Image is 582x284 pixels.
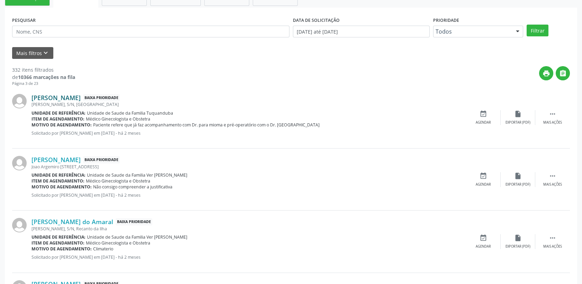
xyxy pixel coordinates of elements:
b: Item de agendamento: [32,178,84,184]
div: de [12,73,75,81]
span: Climaterio [93,246,113,252]
strong: 10366 marcações na fila [18,74,75,80]
div: 332 itens filtrados [12,66,75,73]
div: Mais ações [543,182,562,187]
span: Todos [436,28,509,35]
div: Exportar (PDF) [505,244,530,249]
span: Baixa Prioridade [83,94,120,101]
label: PESQUISAR [12,15,36,26]
i: event_available [480,234,487,242]
b: Unidade de referência: [32,234,86,240]
i: event_available [480,110,487,118]
b: Motivo de agendamento: [32,122,92,128]
button:  [556,66,570,80]
i: insert_drive_file [514,172,522,180]
input: Selecione um intervalo [293,26,430,37]
i: event_available [480,172,487,180]
b: Unidade de referência: [32,172,86,178]
a: [PERSON_NAME] [32,156,81,163]
div: Joao Argemiro [STREET_ADDRESS] [32,164,466,170]
b: Item de agendamento: [32,116,84,122]
p: Solicitado por [PERSON_NAME] em [DATE] - há 2 meses [32,130,466,136]
div: Agendar [476,120,491,125]
span: Médico Ginecologista e Obstetra [86,178,150,184]
div: Página 3 de 23 [12,81,75,87]
i:  [549,172,556,180]
p: Solicitado por [PERSON_NAME] em [DATE] - há 2 meses [32,192,466,198]
div: Mais ações [543,244,562,249]
i: print [543,70,550,77]
img: img [12,94,27,108]
div: [PERSON_NAME], S/N, [GEOGRAPHIC_DATA] [32,101,466,107]
img: img [12,156,27,170]
span: Baixa Prioridade [83,156,120,163]
label: Prioridade [433,15,459,26]
div: Mais ações [543,120,562,125]
input: Nome, CNS [12,26,289,37]
span: Unidade de Saude da Familia Tuquanduba [87,110,173,116]
button: Mais filtroskeyboard_arrow_down [12,47,53,59]
span: Médico Ginecologista e Obstetra [86,116,150,122]
div: Agendar [476,244,491,249]
b: Item de agendamento: [32,240,84,246]
button: print [539,66,553,80]
i:  [549,234,556,242]
div: Exportar (PDF) [505,120,530,125]
b: Motivo de agendamento: [32,246,92,252]
i:  [559,70,567,77]
div: [PERSON_NAME], S/N, Recanto da Ilha [32,226,466,232]
b: Motivo de agendamento: [32,184,92,190]
span: Paciente refere que já faz acompanhamento com Dr. para mioma e pré-operatório com o Dr. [GEOGRAPH... [93,122,320,128]
span: Médico Ginecologista e Obstetra [86,240,150,246]
span: Unidade de Saude da Familia Ver [PERSON_NAME] [87,234,187,240]
i:  [549,110,556,118]
a: [PERSON_NAME] [32,94,81,101]
div: Exportar (PDF) [505,182,530,187]
span: Baixa Prioridade [116,218,152,225]
label: DATA DE SOLICITAÇÃO [293,15,340,26]
span: Não consigo compreender a justificativa [93,184,172,190]
button: Filtrar [527,25,548,36]
img: img [12,218,27,232]
i: insert_drive_file [514,110,522,118]
p: Solicitado por [PERSON_NAME] em [DATE] - há 2 meses [32,254,466,260]
i: insert_drive_file [514,234,522,242]
a: [PERSON_NAME] do Amaral [32,218,113,225]
i: keyboard_arrow_down [42,49,50,57]
div: Agendar [476,182,491,187]
span: Unidade de Saude da Familia Ver [PERSON_NAME] [87,172,187,178]
b: Unidade de referência: [32,110,86,116]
